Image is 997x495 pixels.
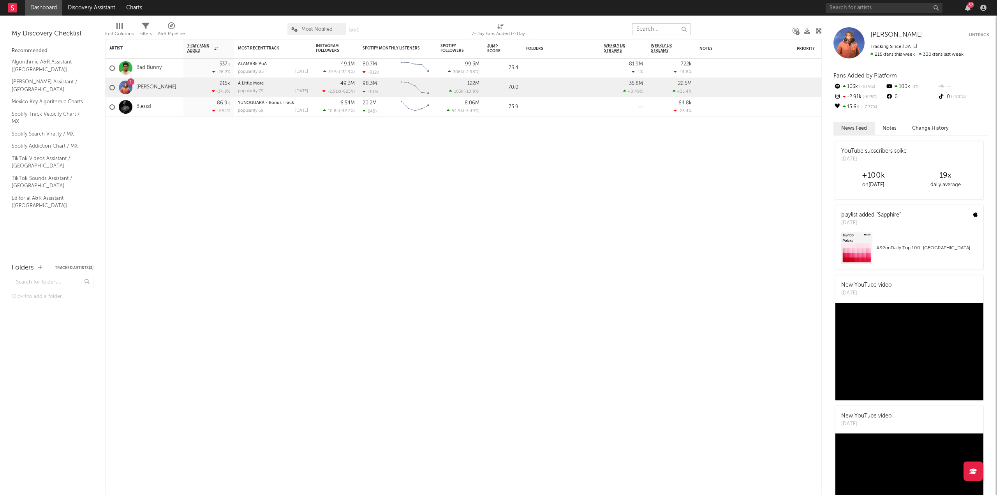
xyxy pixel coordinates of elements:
[453,70,463,74] span: 306k
[870,31,923,39] a: [PERSON_NAME]
[950,95,966,99] span: -100 %
[937,82,989,92] div: --
[398,78,433,97] svg: Chart title
[487,44,507,53] div: Jump Score
[363,89,379,94] div: -101k
[904,122,956,135] button: Change History
[447,108,479,113] div: ( )
[341,62,355,67] div: 49.1M
[833,82,885,92] div: 103k
[212,108,230,113] div: -3.54 %
[876,243,978,253] div: # 92 on Daily Top 100: [GEOGRAPHIC_DATA]
[363,81,377,86] div: 98.3M
[969,31,989,39] button: Untrack
[464,109,478,113] span: -3.49 %
[219,62,230,67] div: 337k
[870,52,915,57] span: 215k fans this week
[841,420,892,428] div: [DATE]
[328,70,339,74] span: 19.5k
[833,102,885,112] div: 15.6k
[870,32,923,38] span: [PERSON_NAME]
[464,70,478,74] span: -2.98 %
[465,90,478,94] span: -10.9 %
[295,109,308,113] div: [DATE]
[158,29,185,39] div: A&R Pipeline
[841,147,907,155] div: YouTube subscribers spike
[629,81,643,86] div: 35.8M
[885,82,937,92] div: 100k
[12,277,93,288] input: Search for folders...
[674,69,692,74] div: -14.8 %
[238,81,308,86] div: A Little More
[12,46,93,56] div: Recommended
[158,19,185,42] div: A&R Pipeline
[238,70,264,74] div: popularity: 85
[835,233,983,270] a: #92onDaily Top 100: [GEOGRAPHIC_DATA]
[105,19,134,42] div: Edit Columns
[678,81,692,86] div: 22.5M
[623,89,643,94] div: +0.49 %
[55,266,93,270] button: Tracked Artists(3)
[841,289,892,297] div: [DATE]
[604,44,631,53] span: Weekly US Streams
[472,29,530,39] div: 7-Day Fans Added (7-Day Fans Added)
[12,130,86,138] a: Spotify Search Virality / MX
[295,89,308,93] div: [DATE]
[12,174,86,190] a: TikTok Sounds Assistant / [GEOGRAPHIC_DATA]
[678,100,692,106] div: 64.8k
[322,89,355,94] div: ( )
[910,85,919,89] span: 0 %
[238,109,264,113] div: popularity: 59
[841,219,901,227] div: [DATE]
[238,46,296,51] div: Most Recent Track
[340,81,355,86] div: 49.3M
[220,81,230,86] div: 215k
[12,29,93,39] div: My Discovery Checklist
[295,70,308,74] div: [DATE]
[12,58,86,74] a: Algorithmic A&R Assistant ([GEOGRAPHIC_DATA])
[105,29,134,39] div: Edit Columns
[301,27,333,32] span: Most Notified
[858,85,875,89] span: -10.9 %
[837,180,909,190] div: on [DATE]
[859,105,877,109] span: +7.77 %
[909,180,981,190] div: daily average
[909,171,981,180] div: 19 x
[363,46,421,51] div: Spotify Monthly Listeners
[340,100,355,106] div: 6.54M
[12,154,86,170] a: TikTok Videos Assistant / [GEOGRAPHIC_DATA]
[238,62,267,66] a: ALAMBRE PúA
[833,122,875,135] button: News Feed
[674,108,692,113] div: -23.4 %
[398,58,433,78] svg: Chart title
[699,46,777,51] div: Notes
[454,90,463,94] span: 103k
[136,104,151,110] a: Blessd
[870,44,917,49] span: Tracking Since: [DATE]
[12,78,86,93] a: [PERSON_NAME] Assistant / [GEOGRAPHIC_DATA]
[841,412,892,420] div: New YouTube video
[323,108,355,113] div: ( )
[826,3,942,13] input: Search for artists
[632,23,691,35] input: Search...
[875,122,904,135] button: Notes
[238,62,308,66] div: ALAMBRE PúA
[452,109,463,113] span: 54.9k
[349,28,359,32] button: Save
[212,89,230,94] div: -34.8 %
[937,92,989,102] div: 0
[12,110,86,126] a: Spotify Track Velocity Chart / MX
[797,46,828,51] div: Priority
[12,194,86,210] a: Editorial A&R Assistant ([GEOGRAPHIC_DATA])
[837,171,909,180] div: +100k
[363,62,377,67] div: 80.7M
[876,212,901,218] a: "Sapphire"
[238,89,264,93] div: popularity: 79
[629,62,643,67] div: 81.9M
[12,97,86,106] a: Mexico Key Algorithmic Charts
[632,69,643,74] div: -1 %
[449,89,479,94] div: ( )
[841,281,892,289] div: New YouTube video
[833,92,885,102] div: -2.91k
[841,155,907,163] div: [DATE]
